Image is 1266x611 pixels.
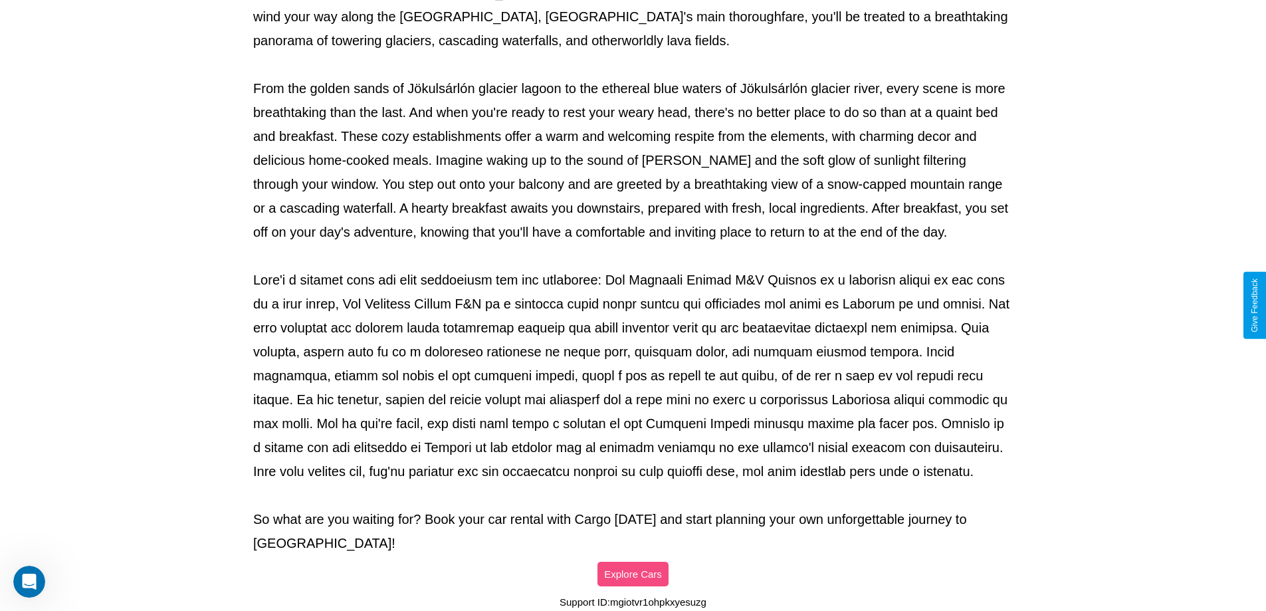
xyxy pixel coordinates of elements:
[1250,279,1259,332] div: Give Feedback
[560,593,706,611] p: Support ID: mgiotvr1ohpkxyesuzg
[13,566,45,598] iframe: Intercom live chat
[597,562,669,586] button: Explore Cars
